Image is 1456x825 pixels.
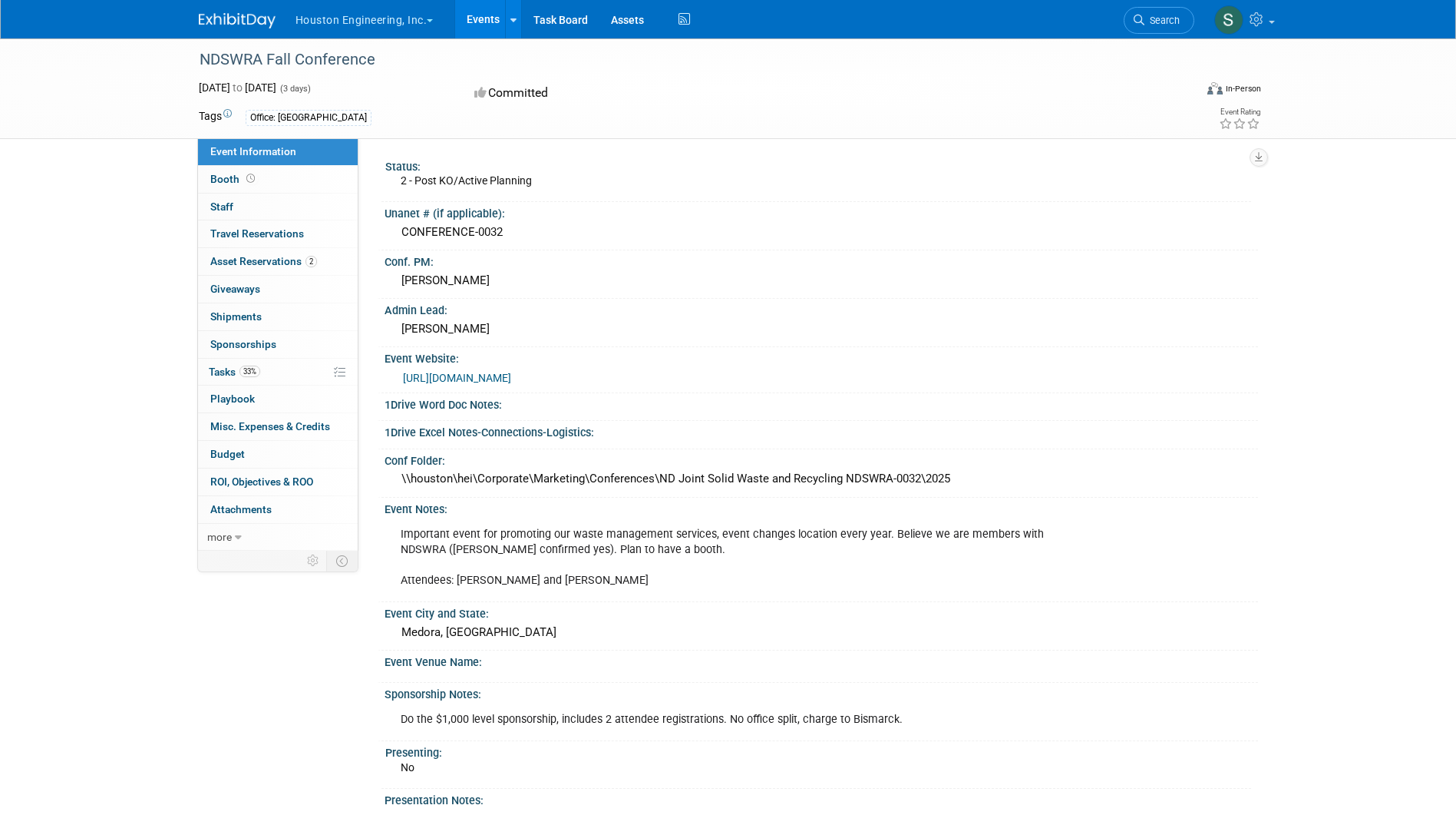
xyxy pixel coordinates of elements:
[385,202,1258,221] div: Unanet # (if applicable):
[396,621,1246,644] div: Medora, [GEOGRAPHIC_DATA]
[385,449,1258,469] div: Conf Folder:
[300,551,327,571] td: Personalize Event Tab Strip
[1144,15,1180,26] span: Search
[198,469,358,495] a: ROI, Objectives & ROO
[396,467,1246,491] div: \\houston\hei\Corporate\Marketing\Conferences\ND Joint Solid Waste and Recycling NDSWRA-0032\2025
[198,359,358,386] a: Tasks33%
[385,347,1258,366] div: Event Website:
[199,13,276,28] img: ExhibitDay
[385,741,1251,760] div: Presenting:
[1207,82,1223,94] img: Format-Inperson.png
[326,551,358,571] td: Toggle Event Tabs
[198,220,358,247] a: Travel Reservations
[198,276,358,303] a: Giveaways
[210,420,330,432] span: Misc. Expenses & Credits
[401,761,414,774] span: No
[246,110,371,126] div: Office: [GEOGRAPHIC_DATA]
[279,84,311,94] span: (3 days)
[210,448,245,460] span: Budget
[385,299,1258,318] div: Admin Lead:
[385,250,1258,270] div: Conf. PM:
[385,683,1258,702] div: Sponsorship Notes:
[210,255,317,267] span: Asset Reservations
[198,386,358,412] a: Playbook
[385,393,1258,412] div: 1Drive Word Doc Notes:
[1219,108,1260,116] div: Event Rating
[390,704,1088,735] div: Do the $1,000 level sponsorship, includes 2 attendee registrations. No office split, charge to Bi...
[305,256,317,267] span: 2
[385,155,1251,174] div: Status:
[210,475,313,488] span: ROI, Objectives & ROO
[385,421,1258,440] div: 1Drive Excel Notes-Connections-Logistics:
[210,145,296,157] span: Event Information
[401,174,532,187] span: 2 - Post KO/Active Planning
[194,46,1171,74] div: NDSWRA Fall Conference
[396,220,1246,244] div: CONFERENCE-0032
[198,138,358,165] a: Event Information
[390,519,1088,596] div: Important event for promoting our waste management services, event changes location every year. B...
[385,498,1258,517] div: Event Notes:
[1104,80,1262,103] div: Event Format
[403,372,511,384] a: [URL][DOMAIN_NAME]
[210,393,255,405] span: Playbook
[210,338,276,350] span: Sponsorships
[199,81,276,94] span: [DATE] [DATE]
[210,503,272,515] span: Attachments
[396,317,1246,341] div: [PERSON_NAME]
[210,310,262,323] span: Shipments
[230,81,245,94] span: to
[210,173,258,185] span: Booth
[198,331,358,358] a: Sponsorships
[198,524,358,551] a: more
[470,80,809,107] div: Committed
[209,366,260,378] span: Tasks
[210,200,233,213] span: Staff
[199,108,232,126] td: Tags
[1124,7,1194,34] a: Search
[198,166,358,193] a: Booth
[1214,5,1243,35] img: Shawn Mistelski
[385,789,1258,808] div: Presentation Notes:
[198,194,358,220] a: Staff
[198,303,358,330] a: Shipments
[243,173,258,184] span: Booth not reserved yet
[198,496,358,523] a: Attachments
[198,441,358,468] a: Budget
[198,413,358,440] a: Misc. Expenses & Credits
[385,602,1258,621] div: Event City and State:
[210,283,260,295] span: Giveaways
[1225,83,1261,94] div: In-Person
[396,269,1246,293] div: [PERSON_NAME]
[239,366,260,377] span: 33%
[210,227,304,240] span: Travel Reservations
[198,248,358,275] a: Asset Reservations2
[385,651,1258,670] div: Event Venue Name:
[207,531,232,543] span: more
